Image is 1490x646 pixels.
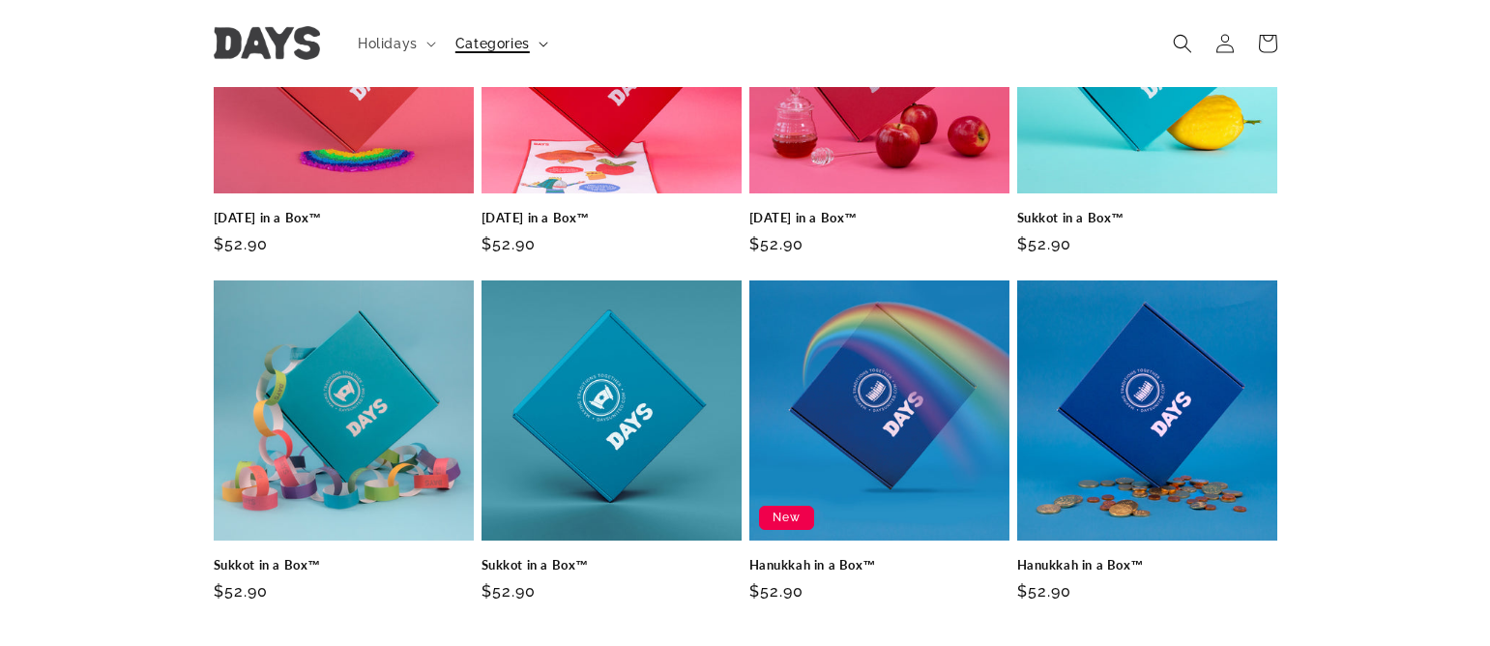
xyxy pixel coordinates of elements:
summary: Holidays [346,23,444,64]
a: Sukkot in a Box™ [482,557,742,573]
img: Days United [214,27,320,61]
summary: Search [1161,22,1204,65]
a: [DATE] in a Box™ [214,210,474,226]
a: [DATE] in a Box™ [749,210,1009,226]
a: Hanukkah in a Box™ [749,557,1009,573]
span: Categories [455,35,530,52]
a: Hanukkah in a Box™ [1017,557,1277,573]
a: Sukkot in a Box™ [214,557,474,573]
a: Sukkot in a Box™ [1017,210,1277,226]
summary: Categories [444,23,556,64]
span: Holidays [358,35,418,52]
a: [DATE] in a Box™ [482,210,742,226]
